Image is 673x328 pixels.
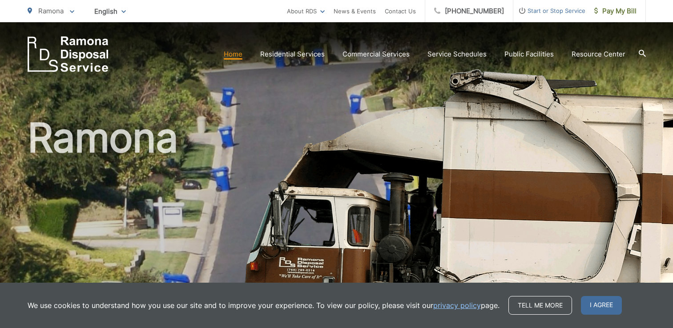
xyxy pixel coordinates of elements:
[572,49,625,60] a: Resource Center
[28,300,500,311] p: We use cookies to understand how you use our site and to improve your experience. To view our pol...
[88,4,133,19] span: English
[334,6,376,16] a: News & Events
[433,300,481,311] a: privacy policy
[385,6,416,16] a: Contact Us
[260,49,325,60] a: Residential Services
[28,36,109,72] a: EDCD logo. Return to the homepage.
[508,296,572,315] a: Tell me more
[427,49,487,60] a: Service Schedules
[287,6,325,16] a: About RDS
[224,49,242,60] a: Home
[38,7,64,15] span: Ramona
[343,49,410,60] a: Commercial Services
[581,296,622,315] span: I agree
[594,6,637,16] span: Pay My Bill
[504,49,554,60] a: Public Facilities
